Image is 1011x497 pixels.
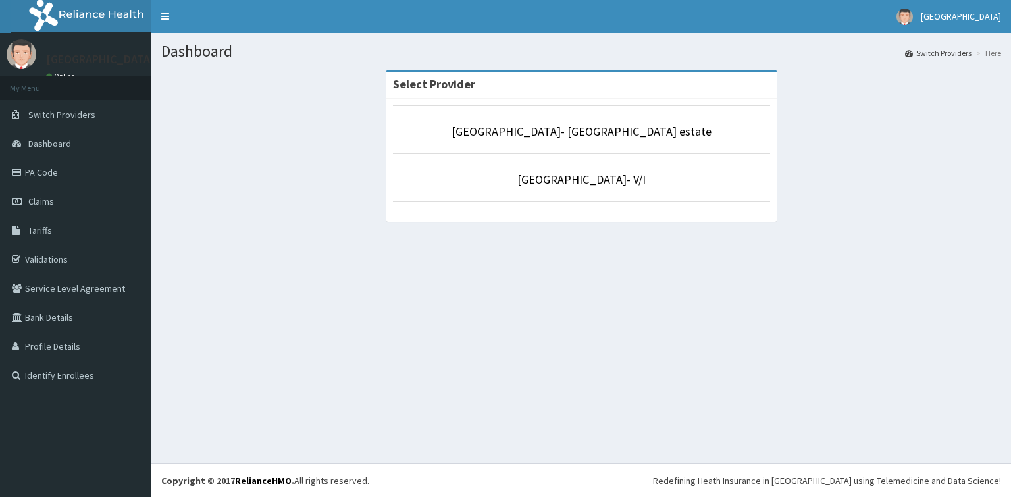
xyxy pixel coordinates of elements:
[161,43,1001,60] h1: Dashboard
[28,196,54,207] span: Claims
[921,11,1001,22] span: [GEOGRAPHIC_DATA]
[517,172,646,187] a: [GEOGRAPHIC_DATA]- V/I
[46,53,155,65] p: [GEOGRAPHIC_DATA]
[896,9,913,25] img: User Image
[393,76,475,92] strong: Select Provider
[905,47,972,59] a: Switch Providers
[151,463,1011,497] footer: All rights reserved.
[28,138,71,149] span: Dashboard
[973,47,1001,59] li: Here
[28,109,95,120] span: Switch Providers
[653,474,1001,487] div: Redefining Heath Insurance in [GEOGRAPHIC_DATA] using Telemedicine and Data Science!
[452,124,712,139] a: [GEOGRAPHIC_DATA]- [GEOGRAPHIC_DATA] estate
[235,475,292,486] a: RelianceHMO
[161,475,294,486] strong: Copyright © 2017 .
[28,224,52,236] span: Tariffs
[46,72,78,81] a: Online
[7,39,36,69] img: User Image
